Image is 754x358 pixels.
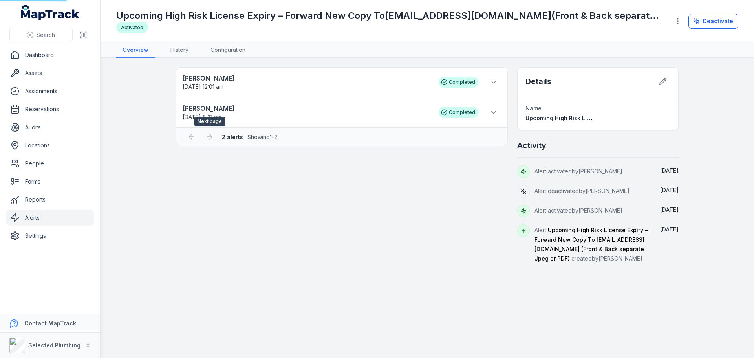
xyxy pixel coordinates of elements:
a: People [6,156,94,171]
span: Upcoming High Risk License Expiry – Forward New Copy To [EMAIL_ADDRESS][DOMAIN_NAME] (Front & Bac... [534,227,648,262]
a: [PERSON_NAME][DATE] 12:01 am [183,73,431,91]
div: Activated [116,22,148,33]
time: 9/11/2025, 8:21:00 AM [183,114,221,120]
span: Alert created by [PERSON_NAME] [534,227,648,262]
strong: [PERSON_NAME] [183,104,431,113]
h2: Activity [517,140,546,151]
h2: Details [525,76,551,87]
a: Settings [6,228,94,244]
a: [PERSON_NAME][DATE] 8:21 am [183,104,431,121]
a: MapTrack [21,5,80,20]
a: Reports [6,192,94,207]
a: Reservations [6,101,94,117]
span: Alert activated by [PERSON_NAME] [534,207,622,214]
span: Alert activated by [PERSON_NAME] [534,168,622,174]
span: · Showing 1 - 2 [222,134,277,140]
span: [DATE] [660,167,679,174]
button: Search [9,28,73,42]
strong: [PERSON_NAME] [183,73,431,83]
a: Assets [6,65,94,81]
time: 8/18/2025, 2:45:41 PM [660,206,679,213]
a: Audits [6,119,94,135]
span: Next page [194,117,225,126]
time: 8/21/2025, 8:16:16 AM [660,187,679,193]
div: Completed [439,77,478,88]
a: Assignments [6,83,94,99]
a: Overview [116,43,155,58]
span: [DATE] 12:01 am [183,83,223,90]
strong: Selected Plumbing [28,342,81,349]
time: 8/18/2025, 2:43:36 PM [660,226,679,233]
time: 8/21/2025, 8:16:31 AM [660,167,679,174]
a: Forms [6,174,94,189]
a: Configuration [204,43,252,58]
span: [DATE] [660,206,679,213]
span: [DATE] 8:21 am [183,114,221,120]
span: [DATE] [660,187,679,193]
strong: Contact MapTrack [24,320,76,327]
span: Alert deactivated by [PERSON_NAME] [534,187,630,194]
time: 9/12/2025, 12:01:00 AM [183,83,223,90]
h1: Upcoming High Risk License Expiry – Forward New Copy To [EMAIL_ADDRESS][DOMAIN_NAME] (Front & Bac... [116,9,664,22]
span: [DATE] [660,226,679,233]
span: Search [37,31,55,39]
button: Deactivate [688,14,738,29]
a: History [164,43,195,58]
a: Locations [6,138,94,153]
div: Completed [439,107,478,118]
a: Dashboard [6,47,94,63]
span: Name [525,105,542,112]
a: Alerts [6,210,94,226]
strong: 2 alerts [222,134,243,140]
